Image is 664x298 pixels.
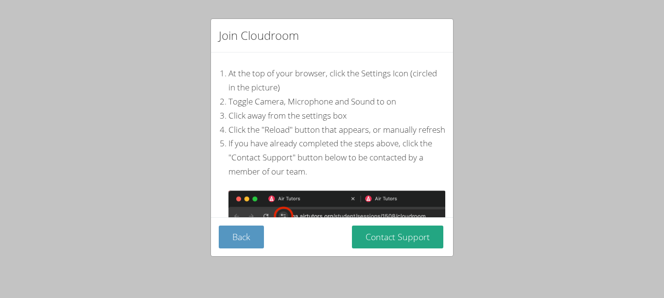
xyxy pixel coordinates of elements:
li: Click away from the settings box [228,109,445,123]
li: Click the "Reload" button that appears, or manually refresh [228,123,445,137]
button: Contact Support [352,226,443,248]
button: Back [219,226,264,248]
li: At the top of your browser, click the Settings Icon (circled in the picture) [228,67,445,95]
li: Toggle Camera, Microphone and Sound to on [228,95,445,109]
li: If you have already completed the steps above, click the "Contact Support" button below to be con... [228,137,445,179]
h2: Join Cloudroom [219,27,299,44]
